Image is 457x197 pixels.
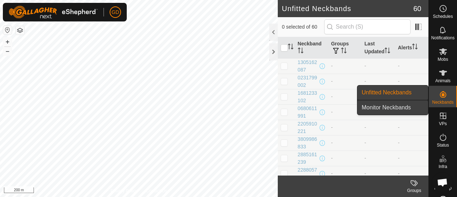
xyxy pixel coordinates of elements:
td: - [395,120,428,135]
span: - [365,140,366,146]
span: VPs [439,122,447,126]
div: 0231799002 [298,74,318,89]
span: - [365,171,366,176]
span: - [365,78,366,84]
td: - [395,135,428,151]
td: - [328,104,362,120]
p-sorticon: Activate to sort [298,49,303,54]
button: – [3,47,12,55]
td: - [328,120,362,135]
button: + [3,38,12,46]
span: Notifications [431,36,455,40]
p-sorticon: Activate to sort [412,45,418,50]
th: Groups [328,37,362,59]
td: - [328,89,362,104]
span: Animals [435,79,451,83]
th: Alerts [395,37,428,59]
p-sorticon: Activate to sort [341,49,347,54]
div: 3809986833 [298,136,318,151]
div: Groups [400,187,428,194]
h2: Unfitted Neckbands [282,4,413,13]
th: Neckband [295,37,328,59]
td: - [328,74,362,89]
span: Monitor Neckbands [362,103,411,112]
td: - [395,74,428,89]
span: Status [437,143,449,147]
input: Search (S) [324,19,411,34]
div: 1305162087 [298,59,318,74]
td: - [395,166,428,181]
th: Last Updated [362,37,395,59]
button: Reset Map [3,26,12,34]
div: 2288057071 [298,166,318,181]
a: Unfitted Neckbands [357,85,428,100]
div: 2885161239 [298,151,318,166]
span: Infra [438,164,447,169]
span: GD [112,9,119,16]
span: 0 selected of 60 [282,23,324,31]
td: - [395,151,428,166]
span: Neckbands [432,100,453,104]
span: Mobs [438,57,448,61]
div: Open chat [433,173,452,192]
td: - [328,58,362,74]
span: 60 [413,3,421,14]
span: Heatmap [434,186,452,190]
span: Schedules [433,14,453,19]
span: Unfitted Neckbands [362,88,412,97]
img: Gallagher Logo [9,6,98,19]
span: - [365,124,366,130]
a: Contact Us [146,188,167,194]
td: - [328,135,362,151]
span: - [365,63,366,69]
p-sorticon: Activate to sort [385,49,390,54]
a: Privacy Policy [111,188,137,194]
a: Monitor Neckbands [357,100,428,115]
div: 2205910221 [298,120,318,135]
div: 1681233102 [298,89,318,104]
td: - [328,166,362,181]
td: - [328,151,362,166]
td: - [395,58,428,74]
div: 0680611991 [298,105,318,120]
button: Map Layers [16,26,24,35]
span: - [365,155,366,161]
p-sorticon: Activate to sort [288,45,293,50]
